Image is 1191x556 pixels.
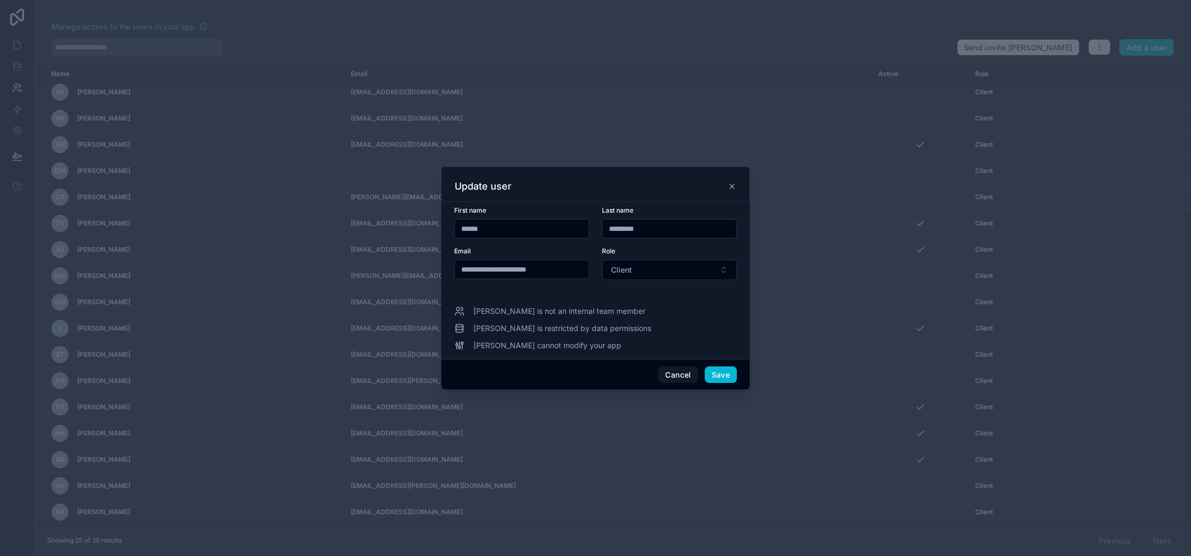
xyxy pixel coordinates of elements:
[473,323,651,334] span: [PERSON_NAME] is restricted by data permissions
[602,247,615,255] span: Role
[705,366,737,384] button: Save
[454,247,471,255] span: Email
[602,206,634,214] span: Last name
[658,366,698,384] button: Cancel
[473,306,645,317] span: [PERSON_NAME] is not an internal team member
[611,265,632,275] span: Client
[473,340,621,351] span: [PERSON_NAME] cannot modify your app
[602,260,737,280] button: Select Button
[455,180,511,193] h3: Update user
[454,206,486,214] span: First name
